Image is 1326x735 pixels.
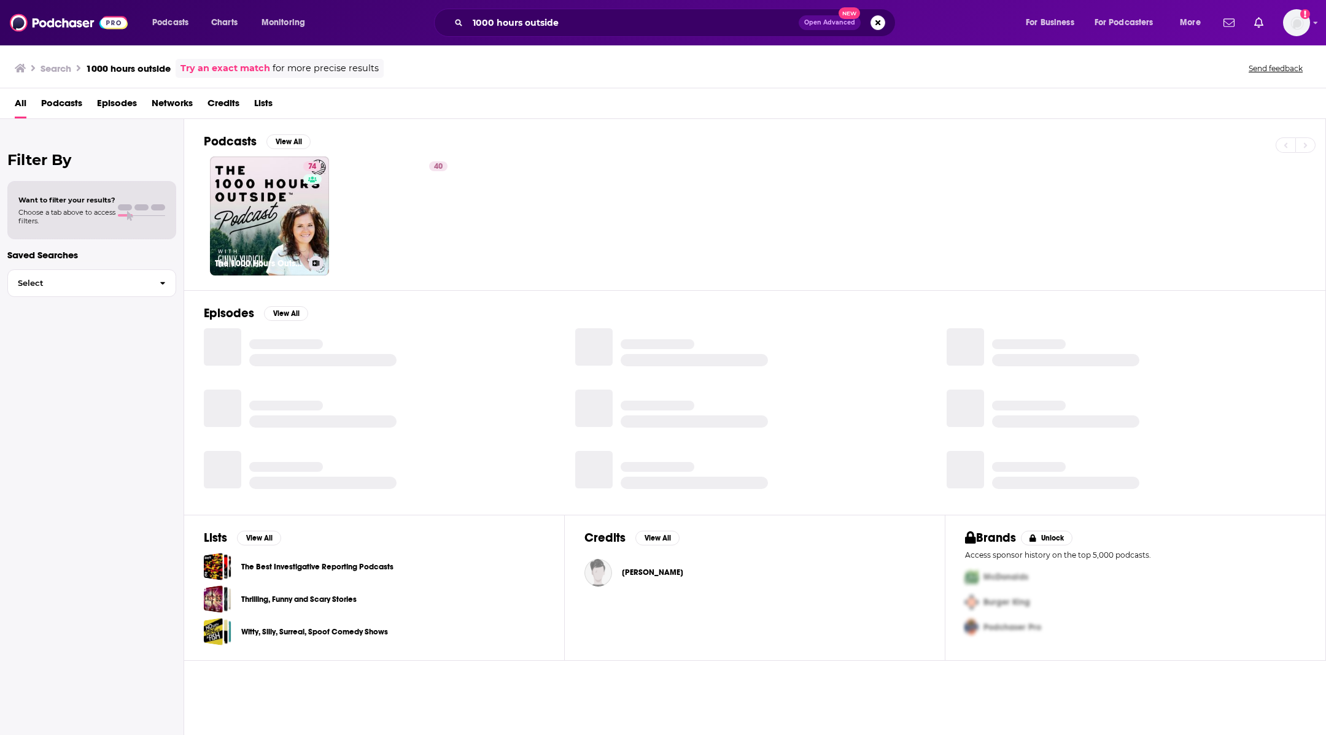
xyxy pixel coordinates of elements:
button: Ginny YurichGinny Yurich [584,553,925,592]
span: More [1180,14,1201,31]
span: For Business [1026,14,1074,31]
span: Burger King [983,597,1030,607]
h3: Search [41,63,71,74]
svg: Add a profile image [1300,9,1310,19]
a: Thrilling, Funny and Scary Stories [241,593,357,606]
a: Show notifications dropdown [1219,12,1239,33]
img: User Profile [1283,9,1310,36]
h2: Brands [965,530,1016,545]
button: open menu [253,13,321,33]
span: New [839,7,861,19]
p: Access sponsor history on the top 5,000 podcasts. [965,550,1306,560]
img: Third Pro Logo [960,615,983,640]
span: Open Advanced [804,20,855,26]
div: Search podcasts, credits, & more... [446,9,907,37]
span: Want to filter your results? [18,196,115,204]
button: open menu [1017,13,1090,33]
button: open menu [1171,13,1216,33]
p: Saved Searches [7,249,176,261]
button: Send feedback [1245,63,1306,74]
a: Charts [203,13,245,33]
a: Episodes [97,93,137,118]
a: Witty, Silly, Surreal, Spoof Comedy Shows [241,625,388,639]
span: 40 [434,161,443,173]
img: Second Pro Logo [960,590,983,615]
span: for more precise results [273,61,379,75]
a: PodcastsView All [204,134,311,149]
h2: Filter By [7,151,176,169]
button: Show profile menu [1283,9,1310,36]
input: Search podcasts, credits, & more... [468,13,799,33]
button: View All [266,134,311,149]
span: Podcasts [152,14,188,31]
button: View All [264,306,308,321]
span: Select [8,279,150,287]
button: open menu [144,13,204,33]
a: Witty, Silly, Surreal, Spoof Comedy Shows [204,618,231,645]
a: Networks [152,93,193,118]
button: View All [237,531,281,545]
span: Charts [211,14,238,31]
a: EpisodesView All [204,306,308,321]
img: Ginny Yurich [584,559,612,587]
span: Choose a tab above to access filters. [18,208,115,225]
a: The Best Investigative Reporting Podcasts [241,560,394,574]
button: Select [7,269,176,297]
span: Monitoring [262,14,305,31]
a: Try an exact match [180,61,270,75]
a: 40 [429,161,448,171]
h3: The 1000 Hours Outside Podcast [215,258,304,269]
a: CreditsView All [584,530,680,545]
h2: Episodes [204,306,254,321]
span: [PERSON_NAME] [622,568,683,577]
a: 74The 1000 Hours Outside Podcast [210,156,329,275]
img: Podchaser - Follow, Share and Rate Podcasts [10,11,128,34]
a: All [15,93,26,118]
button: Unlock [1021,531,1073,545]
a: Lists [254,93,273,118]
a: Credits [207,93,239,118]
a: The Best Investigative Reporting Podcasts [204,553,231,580]
span: Podchaser Pro [983,622,1041,633]
a: ListsView All [204,530,281,545]
button: Open AdvancedNew [799,15,861,30]
h3: 1000 hours outside [86,63,171,74]
button: open menu [1087,13,1171,33]
h2: Podcasts [204,134,257,149]
img: First Pro Logo [960,564,983,590]
a: Ginny Yurich [622,568,683,577]
h2: Credits [584,530,626,545]
a: Thrilling, Funny and Scary Stories [204,585,231,613]
span: McDonalds [983,572,1028,582]
span: 74 [308,161,316,173]
a: 74 [303,161,321,171]
span: For Podcasters [1095,14,1153,31]
h2: Lists [204,530,227,545]
a: Show notifications dropdown [1249,12,1268,33]
span: Logged in as ZoeJethani [1283,9,1310,36]
button: View All [635,531,680,545]
a: Podcasts [41,93,82,118]
a: 40 [334,156,453,275]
